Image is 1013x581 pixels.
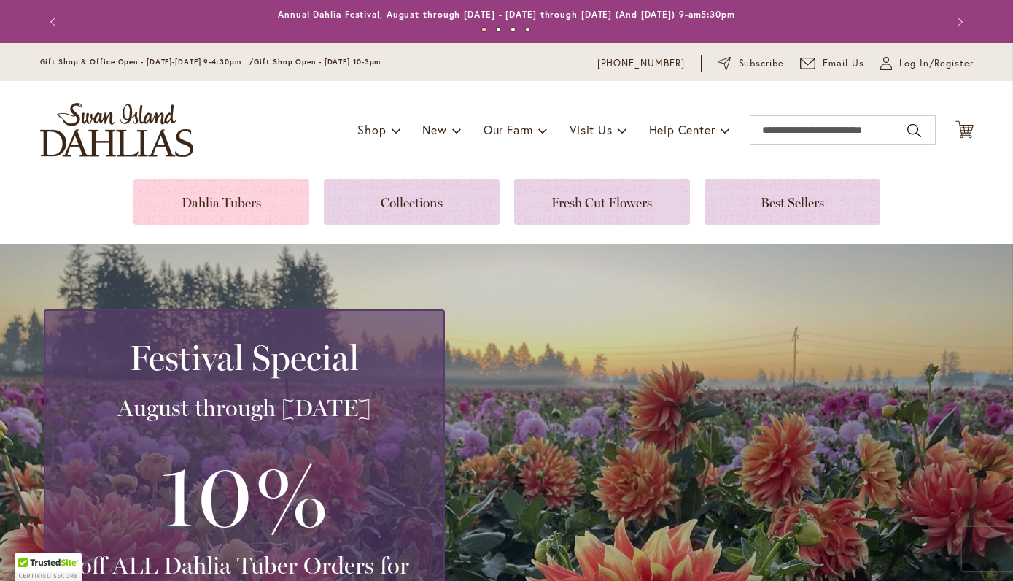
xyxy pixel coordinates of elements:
span: Shop [357,122,386,137]
a: Subscribe [718,56,784,71]
button: Next [944,7,974,36]
span: Email Us [823,56,864,71]
span: Gift Shop Open - [DATE] 10-3pm [254,57,381,66]
a: [PHONE_NUMBER] [597,56,686,71]
a: Email Us [800,56,864,71]
a: store logo [40,103,193,157]
span: Gift Shop & Office Open - [DATE]-[DATE] 9-4:30pm / [40,57,255,66]
button: Previous [40,7,69,36]
button: 1 of 4 [481,27,486,32]
h3: 10% [63,437,426,551]
span: Our Farm [484,122,533,137]
span: Log In/Register [899,56,974,71]
h3: August through [DATE] [63,393,426,423]
a: Log In/Register [880,56,974,71]
button: 4 of 4 [525,27,530,32]
span: Help Center [649,122,715,137]
h2: Festival Special [63,337,426,378]
span: Subscribe [739,56,785,71]
a: Annual Dahlia Festival, August through [DATE] - [DATE] through [DATE] (And [DATE]) 9-am5:30pm [278,9,735,20]
button: 2 of 4 [496,27,501,32]
span: New [422,122,446,137]
button: 3 of 4 [511,27,516,32]
span: Visit Us [570,122,612,137]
